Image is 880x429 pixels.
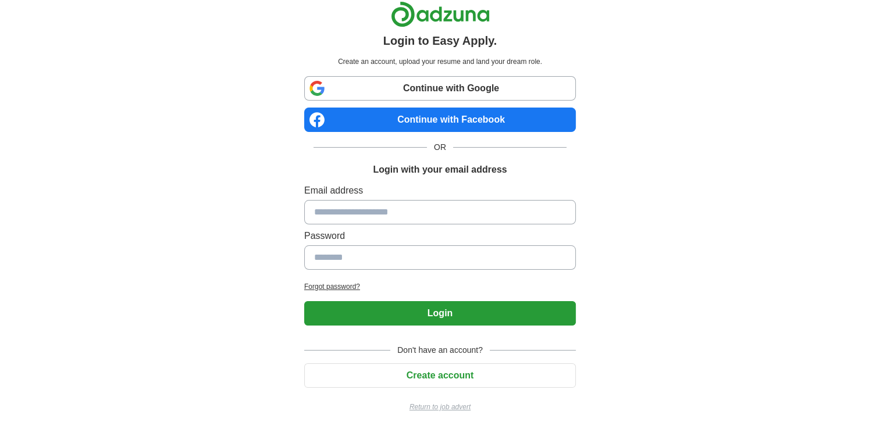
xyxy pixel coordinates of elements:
a: Continue with Google [304,76,576,101]
button: Create account [304,363,576,388]
img: Adzuna logo [391,1,490,27]
h1: Login with your email address [373,163,507,177]
button: Login [304,301,576,326]
label: Email address [304,184,576,198]
a: Return to job advert [304,402,576,412]
a: Forgot password? [304,281,576,292]
h1: Login to Easy Apply. [383,32,497,49]
p: Create an account, upload your resume and land your dream role. [307,56,573,67]
span: OR [427,141,453,153]
label: Password [304,229,576,243]
span: Don't have an account? [390,344,490,356]
a: Continue with Facebook [304,108,576,132]
a: Create account [304,370,576,380]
